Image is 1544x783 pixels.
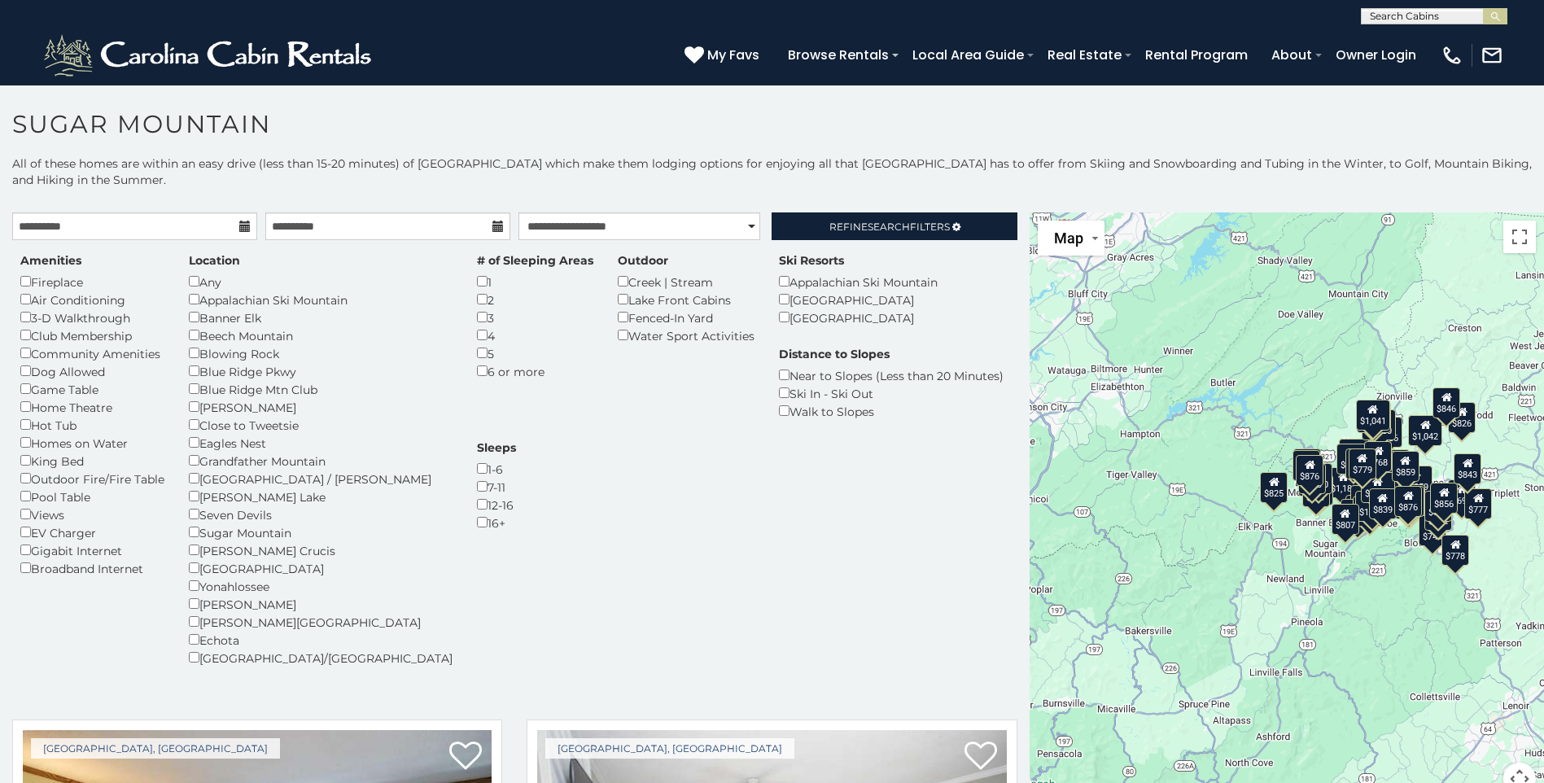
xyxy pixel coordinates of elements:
label: Amenities [20,252,81,269]
label: Sleeps [477,440,516,456]
div: 4 [477,326,593,344]
div: Banner Elk [189,308,453,326]
div: $695 [1448,479,1476,510]
img: White-1-2.png [41,31,378,80]
div: [PERSON_NAME] Crucis [189,541,453,559]
div: [PERSON_NAME][GEOGRAPHIC_DATA] [189,613,453,631]
div: $825 [1260,472,1288,503]
div: Dog Allowed [20,362,164,380]
button: Toggle fullscreen view [1503,221,1536,253]
div: 7-11 [477,478,516,496]
a: My Favs [685,45,763,66]
div: $1,041 [1356,400,1390,431]
div: Fenced-In Yard [618,308,755,326]
div: $750 [1293,448,1321,479]
div: Water Sport Activities [618,326,755,344]
div: Homes on Water [20,434,164,452]
button: Change map style [1038,221,1104,256]
a: Browse Rentals [780,41,897,69]
a: Owner Login [1327,41,1424,69]
div: $777 [1464,488,1492,519]
div: Home Theatre [20,398,164,416]
div: $846 [1432,387,1460,418]
div: Appalachian Ski Mountain [779,273,938,291]
div: Pool Table [20,488,164,505]
div: Grandfather Mountain [189,452,453,470]
label: # of Sleeping Areas [477,252,593,269]
div: $749 [1419,515,1446,546]
div: $876 [1394,486,1422,517]
a: [GEOGRAPHIC_DATA], [GEOGRAPHIC_DATA] [545,738,794,759]
div: 1-6 [477,460,516,478]
a: Add to favorites [449,740,482,774]
div: $1,059 [1398,466,1432,496]
div: $779 [1292,450,1320,481]
div: Seven Devils [189,505,453,523]
div: $768 [1364,441,1392,472]
div: Community Amenities [20,344,164,362]
div: $1,063 [1361,472,1395,503]
div: [GEOGRAPHIC_DATA] [189,559,453,577]
div: $856 [1430,483,1458,514]
div: 2 [477,291,593,308]
div: $843 [1454,453,1481,484]
div: $859 [1392,451,1419,482]
a: RefineSearchFilters [772,212,1017,240]
div: Ski In - Ski Out [779,384,1004,402]
div: [GEOGRAPHIC_DATA] [779,291,938,308]
div: Outdoor Fire/Fire Table [20,470,164,488]
div: Beech Mountain [189,326,453,344]
img: phone-regular-white.png [1441,44,1463,67]
div: Club Membership [20,326,164,344]
a: Add to favorites [964,740,997,774]
span: Search [868,221,910,233]
div: $807 [1332,504,1359,535]
span: Refine Filters [829,221,950,233]
div: 5 [477,344,593,362]
div: $1,183 [1326,467,1360,498]
div: $860 [1297,463,1325,494]
div: $1,086 [1368,417,1402,448]
label: Distance to Slopes [779,346,890,362]
div: Close to Tweetsie [189,416,453,434]
div: [GEOGRAPHIC_DATA] [779,308,938,326]
div: $1,624 [1336,444,1371,475]
div: 1 [477,273,593,291]
div: Lake Front Cabins [618,291,755,308]
div: $2,700 [1376,449,1410,480]
div: 3 [477,308,593,326]
a: About [1263,41,1320,69]
div: Eagles Nest [189,434,453,452]
div: Near to Slopes (Less than 20 Minutes) [779,366,1004,384]
div: EV Charger [20,523,164,541]
div: Sugar Mountain [189,523,453,541]
div: Any [189,273,453,291]
div: [GEOGRAPHIC_DATA] / [PERSON_NAME] [189,470,453,488]
div: 6 or more [477,362,593,380]
img: mail-regular-white.png [1481,44,1503,67]
div: Broadband Internet [20,559,164,577]
div: Walk to Slopes [779,402,1004,420]
a: [GEOGRAPHIC_DATA], [GEOGRAPHIC_DATA] [31,738,280,759]
div: Appalachian Ski Mountain [189,291,453,308]
a: Local Area Guide [904,41,1032,69]
div: [PERSON_NAME] [189,398,453,416]
label: Ski Resorts [779,252,844,269]
div: $843 [1424,491,1452,522]
div: Gigabit Internet [20,541,164,559]
div: 16+ [477,514,516,531]
div: $1,042 [1408,415,1442,446]
div: Fireplace [20,273,164,291]
div: $1,060 [1355,491,1389,522]
div: Creek | Stream [618,273,755,291]
span: My Favs [707,45,759,65]
a: Rental Program [1137,41,1256,69]
label: Outdoor [618,252,668,269]
div: $1,824 [1339,439,1373,470]
span: Map [1054,230,1083,247]
div: Blue Ridge Pkwy [189,362,453,380]
div: 12-16 [477,496,516,514]
div: King Bed [20,452,164,470]
div: Echota [189,631,453,649]
div: Blowing Rock [189,344,453,362]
